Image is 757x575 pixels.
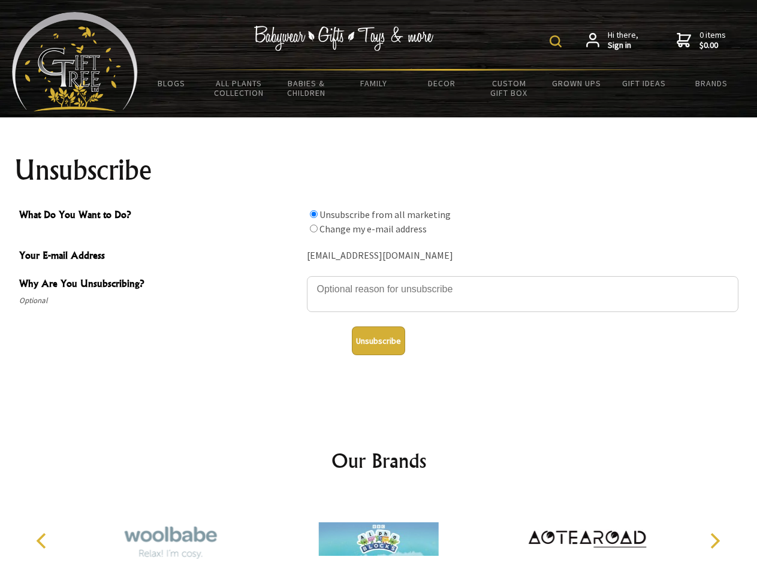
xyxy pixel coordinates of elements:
div: [EMAIL_ADDRESS][DOMAIN_NAME] [307,247,738,265]
a: Hi there,Sign in [586,30,638,51]
img: product search [550,35,562,47]
a: Babies & Children [273,71,340,105]
a: Custom Gift Box [475,71,543,105]
button: Previous [30,528,56,554]
input: What Do You Want to Do? [310,210,318,218]
button: Next [701,528,728,554]
strong: Sign in [608,40,638,51]
span: What Do You Want to Do? [19,207,301,225]
label: Unsubscribe from all marketing [319,208,451,220]
input: What Do You Want to Do? [310,225,318,232]
a: BLOGS [138,71,206,96]
span: Optional [19,293,301,308]
button: Unsubscribe [352,326,405,355]
strong: $0.00 [699,40,726,51]
h1: Unsubscribe [14,156,743,184]
a: Decor [408,71,475,96]
img: Babyware - Gifts - Toys and more... [12,12,138,111]
label: Change my e-mail address [319,223,427,235]
span: Hi there, [608,30,638,51]
span: Your E-mail Address [19,248,301,265]
span: Why Are You Unsubscribing? [19,276,301,293]
a: Brands [678,71,746,96]
img: Babywear - Gifts - Toys & more [254,26,434,51]
h2: Our Brands [24,446,734,475]
a: All Plants Collection [206,71,273,105]
a: Family [340,71,408,96]
a: Gift Ideas [610,71,678,96]
a: 0 items$0.00 [677,30,726,51]
textarea: Why Are You Unsubscribing? [307,276,738,312]
span: 0 items [699,29,726,51]
a: Grown Ups [542,71,610,96]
